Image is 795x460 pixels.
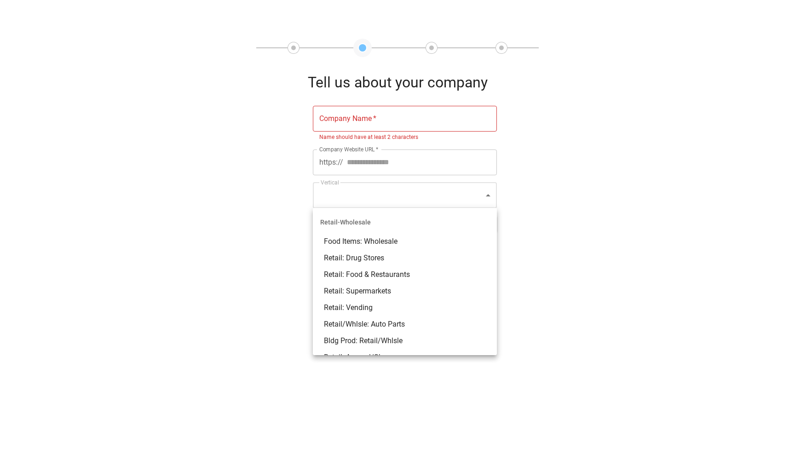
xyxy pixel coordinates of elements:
[313,299,497,316] li: Retail: Vending
[313,349,497,366] li: Retail: Apparel/Shoe
[313,283,497,299] li: Retail: Supermarkets
[313,208,497,230] li: Consumer Discretionary
[313,250,497,266] li: Retail: Drug Stores
[313,316,497,333] li: Retail/Whlsle: Auto Parts
[313,266,497,283] li: Retail: Food & Restaurants
[313,211,497,233] li: Retail-Wholesale
[313,333,497,349] li: Bldg Prod: Retail/Whlsle
[313,233,497,250] li: Food Items: Wholesale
